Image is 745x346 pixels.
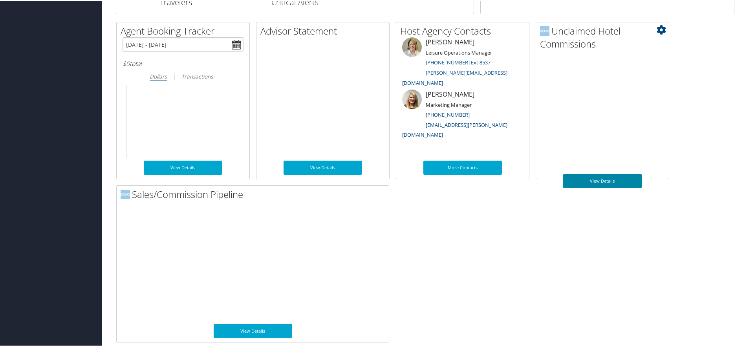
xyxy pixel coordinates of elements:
[402,68,507,86] a: [PERSON_NAME][EMAIL_ADDRESS][DOMAIN_NAME]
[123,59,130,67] span: $0
[214,323,292,337] a: View Details
[540,26,549,35] img: domo-logo.png
[426,58,491,65] a: [PHONE_NUMBER] Ext 8537
[426,101,472,108] small: Marketing Manager
[402,121,507,138] a: [EMAIL_ADDRESS][PERSON_NAME][DOMAIN_NAME]
[123,59,243,67] h6: total
[284,160,362,174] a: View Details
[402,37,422,56] img: meredith-price.jpg
[182,72,213,79] i: Transactions
[402,89,422,108] img: ali-moffitt.jpg
[398,37,527,89] li: [PERSON_NAME]
[540,24,669,50] h2: Unclaimed Hotel Commissions
[563,173,642,187] a: View Details
[121,24,249,37] h2: Agent Booking Tracker
[398,89,527,141] li: [PERSON_NAME]
[150,72,167,79] i: Dollars
[426,110,470,117] a: [PHONE_NUMBER]
[121,189,130,198] img: domo-logo.png
[260,24,389,37] h2: Advisor Statement
[426,48,492,55] small: Leisure Operations Manager
[423,160,502,174] a: More Contacts
[123,71,243,81] div: |
[144,160,222,174] a: View Details
[121,187,389,200] h2: Sales/Commission Pipeline
[400,24,529,37] h2: Host Agency Contacts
